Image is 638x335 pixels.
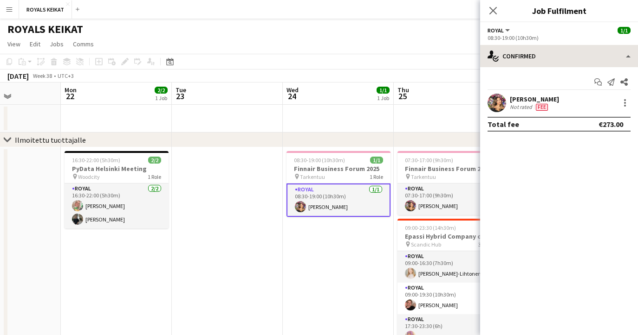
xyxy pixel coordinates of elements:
[480,45,638,67] div: Confirmed
[46,38,67,50] a: Jobs
[599,120,623,129] div: €273.00
[4,38,24,50] a: View
[63,91,77,101] span: 22
[300,173,325,180] span: Tarkentuu
[286,151,391,217] app-job-card: 08:30-19:00 (10h30m)1/1Finnair Business Forum 2025 Tarkentuu1 RoleRoyal1/108:30-19:00 (10h30m)[PE...
[78,173,100,180] span: Woodcity
[285,91,299,101] span: 24
[148,157,161,164] span: 2/2
[174,91,186,101] span: 23
[510,95,559,103] div: [PERSON_NAME]
[176,86,186,94] span: Tue
[294,157,345,164] span: 08:30-19:00 (10h30m)
[286,86,299,94] span: Wed
[15,135,86,145] div: Ilmoitettu tuottajalle
[155,95,167,101] div: 1 Job
[396,91,409,101] span: 25
[397,86,409,94] span: Thu
[397,183,501,215] app-card-role: Royal1/107:30-17:00 (9h30m)[PERSON_NAME]
[65,164,169,173] h3: PyData Helsinki Meeting
[397,164,501,173] h3: Finnair Business Forum 2025
[370,157,383,164] span: 1/1
[405,224,456,231] span: 09:00-23:30 (14h30m)
[618,27,631,34] span: 1/1
[72,157,120,164] span: 16:30-22:00 (5h30m)
[19,0,72,19] button: ROYALS KEIKAT
[65,183,169,228] app-card-role: Royal2/216:30-22:00 (5h30m)[PERSON_NAME][PERSON_NAME]
[7,22,83,36] h1: ROYALS KEIKAT
[377,95,389,101] div: 1 Job
[7,71,29,81] div: [DATE]
[377,87,390,94] span: 1/1
[534,103,550,111] div: Crew has different fees then in role
[405,157,453,164] span: 07:30-17:00 (9h30m)
[31,72,54,79] span: Week 38
[7,40,20,48] span: View
[536,104,548,111] span: Fee
[478,241,494,248] span: 3 Roles
[397,151,501,215] app-job-card: 07:30-17:00 (9h30m)1/1Finnair Business Forum 2025 Tarkentuu1 RoleRoyal1/107:30-17:00 (9h30m)[PERS...
[69,38,98,50] a: Comms
[397,251,501,283] app-card-role: Royal1/109:00-16:30 (7h30m)[PERSON_NAME]-Lihtonen
[411,173,436,180] span: Tarkentuu
[397,232,501,240] h3: Epassi Hybrid Company day
[488,27,511,34] button: Royal
[26,38,44,50] a: Edit
[65,86,77,94] span: Mon
[370,173,383,180] span: 1 Role
[488,120,519,129] div: Total fee
[411,241,441,248] span: Scandic Hub
[510,103,534,111] div: Not rated
[155,87,168,94] span: 2/2
[397,283,501,314] app-card-role: Royal1/109:00-19:30 (10h30m)[PERSON_NAME]
[148,173,161,180] span: 1 Role
[286,183,391,217] app-card-role: Royal1/108:30-19:00 (10h30m)[PERSON_NAME]
[480,5,638,17] h3: Job Fulfilment
[58,72,74,79] div: UTC+3
[488,27,504,34] span: Royal
[30,40,40,48] span: Edit
[65,151,169,228] app-job-card: 16:30-22:00 (5h30m)2/2PyData Helsinki Meeting Woodcity1 RoleRoyal2/216:30-22:00 (5h30m)[PERSON_NA...
[286,164,391,173] h3: Finnair Business Forum 2025
[73,40,94,48] span: Comms
[488,34,631,41] div: 08:30-19:00 (10h30m)
[50,40,64,48] span: Jobs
